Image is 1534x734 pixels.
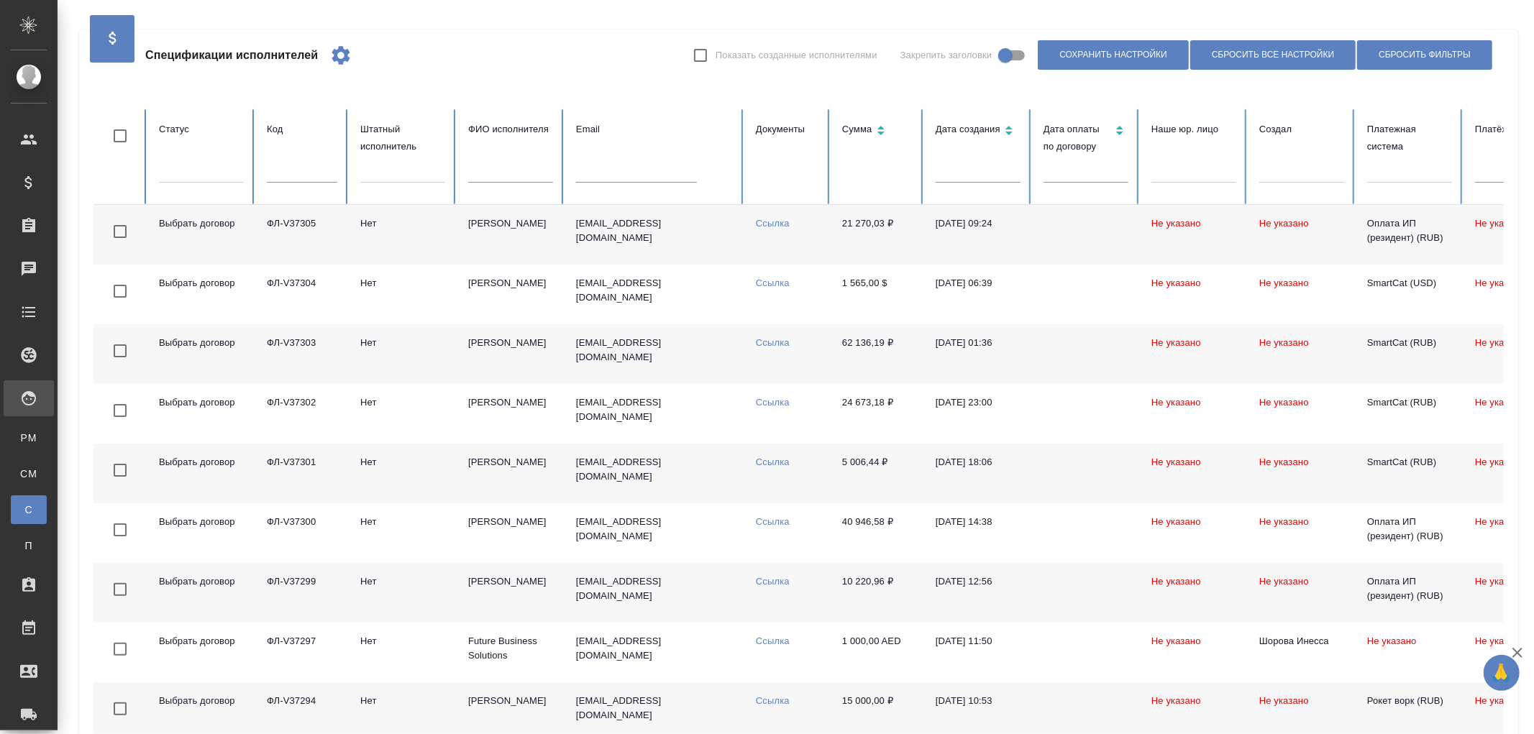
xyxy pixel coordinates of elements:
[924,324,1032,384] td: [DATE] 01:36
[349,324,457,384] td: Нет
[1151,516,1201,527] span: Не указано
[756,695,790,706] a: Ссылка
[147,444,255,503] td: Выбрать договор
[1475,576,1525,587] span: Не указано
[1248,623,1356,682] td: Шорова Инесса
[1356,444,1464,503] td: SmartCat (RUB)
[147,205,255,265] td: Выбрать договор
[457,503,565,563] td: [PERSON_NAME]
[1038,40,1189,70] button: Сохранить настройки
[468,121,553,138] div: ФИО исполнителя
[159,121,244,138] div: Статус
[565,503,744,563] td: [EMAIL_ADDRESS][DOMAIN_NAME]
[105,276,135,306] span: Toggle Row Selected
[1367,121,1452,155] div: Платежная система
[1151,337,1201,348] span: Не указано
[1367,636,1417,646] span: Не указано
[18,467,40,481] span: CM
[349,623,457,682] td: Нет
[756,218,790,229] a: Ссылка
[936,121,1021,142] div: Сортировка
[1475,695,1525,706] span: Не указано
[1475,337,1525,348] span: Не указано
[105,395,135,426] span: Toggle Row Selected
[349,563,457,623] td: Нет
[565,444,744,503] td: [EMAIL_ADDRESS][DOMAIN_NAME]
[1356,205,1464,265] td: Оплата ИП (резидент) (RUB)
[756,516,790,527] a: Ссылка
[1151,277,1201,288] span: Не указано
[756,337,790,348] a: Ссылка
[1484,655,1520,691] button: 🙏
[1044,121,1128,155] div: Сортировка
[831,444,924,503] td: 5 006,44 ₽
[576,121,733,138] div: Email
[1356,265,1464,324] td: SmartCat (USD)
[457,384,565,444] td: [PERSON_NAME]
[756,397,790,408] a: Ссылка
[924,265,1032,324] td: [DATE] 06:39
[565,623,744,682] td: [EMAIL_ADDRESS][DOMAIN_NAME]
[756,636,790,646] a: Ссылка
[565,205,744,265] td: [EMAIL_ADDRESS][DOMAIN_NAME]
[255,623,349,682] td: ФЛ-V37297
[105,515,135,545] span: Toggle Row Selected
[1259,695,1309,706] span: Не указано
[1151,397,1201,408] span: Не указано
[1259,576,1309,587] span: Не указано
[1475,397,1525,408] span: Не указано
[1059,49,1167,61] span: Сохранить настройки
[1356,563,1464,623] td: Оплата ИП (резидент) (RUB)
[105,694,135,724] span: Toggle Row Selected
[105,216,135,247] span: Toggle Row Selected
[147,384,255,444] td: Выбрать договор
[1212,49,1334,61] span: Сбросить все настройки
[11,531,47,560] a: П
[1151,121,1236,138] div: Наше юр. лицо
[457,563,565,623] td: [PERSON_NAME]
[255,324,349,384] td: ФЛ-V37303
[1259,397,1309,408] span: Не указано
[457,265,565,324] td: [PERSON_NAME]
[1379,49,1471,61] span: Сбросить фильтры
[1151,457,1201,467] span: Не указано
[1190,40,1356,70] button: Сбросить все настройки
[831,384,924,444] td: 24 673,18 ₽
[565,384,744,444] td: [EMAIL_ADDRESS][DOMAIN_NAME]
[756,457,790,467] a: Ссылка
[457,205,565,265] td: [PERSON_NAME]
[105,455,135,485] span: Toggle Row Selected
[349,265,457,324] td: Нет
[349,384,457,444] td: Нет
[255,265,349,324] td: ФЛ-V37304
[147,503,255,563] td: Выбрать договор
[18,503,40,517] span: С
[11,423,47,452] a: PM
[831,324,924,384] td: 62 136,19 ₽
[565,324,744,384] td: [EMAIL_ADDRESS][DOMAIN_NAME]
[147,324,255,384] td: Выбрать договор
[255,205,349,265] td: ФЛ-V37305
[900,48,992,63] span: Закрепить заголовки
[11,459,47,488] a: CM
[716,48,877,63] span: Показать созданные исполнителями
[1151,636,1201,646] span: Не указано
[1475,277,1525,288] span: Не указано
[18,538,40,553] span: П
[1356,503,1464,563] td: Оплата ИП (резидент) (RUB)
[831,265,924,324] td: 1 565,00 $
[831,563,924,623] td: 10 220,96 ₽
[1356,384,1464,444] td: SmartCat (RUB)
[1259,337,1309,348] span: Не указано
[105,336,135,366] span: Toggle Row Selected
[565,563,744,623] td: [EMAIL_ADDRESS][DOMAIN_NAME]
[924,205,1032,265] td: [DATE] 09:24
[1259,218,1309,229] span: Не указано
[756,121,819,138] div: Документы
[831,623,924,682] td: 1 000,00 AED
[11,495,47,524] a: С
[1259,457,1309,467] span: Не указано
[457,623,565,682] td: Future Business Solutions
[105,574,135,605] span: Toggle Row Selected
[147,563,255,623] td: Выбрать договор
